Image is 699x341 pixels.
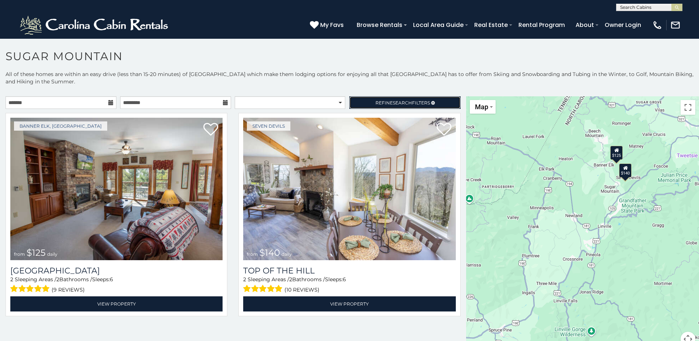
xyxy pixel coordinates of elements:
a: Top Of The Hill [243,266,455,276]
div: Sleeping Areas / Bathrooms / Sleeps: [243,276,455,294]
a: Real Estate [471,18,511,31]
span: 6 [343,276,346,283]
img: White-1-2.png [18,14,171,36]
div: $140 [619,163,632,178]
span: $140 [259,247,280,258]
span: Search [393,100,412,106]
span: daily [282,251,292,257]
span: 2 [10,276,13,283]
span: Refine Filters [375,100,430,106]
a: Add to favorites [203,122,218,138]
span: $125 [27,247,46,258]
a: Banner Elk, [GEOGRAPHIC_DATA] [14,121,107,131]
a: Local Area Guide [409,18,467,31]
a: Rental Program [515,18,569,31]
a: Bearfoot Lodge from $125 daily [10,118,223,260]
span: My Favs [320,20,344,30]
img: mail-regular-white.png [670,20,681,30]
img: phone-regular-white.png [652,20,663,30]
span: 6 [110,276,113,283]
a: View Property [10,296,223,311]
a: Browse Rentals [353,18,406,31]
span: (10 reviews) [284,285,319,294]
a: Seven Devils [247,121,290,131]
button: Toggle fullscreen view [681,100,695,115]
span: (9 reviews) [52,285,85,294]
a: Top Of The Hill from $140 daily [243,118,455,260]
a: Add to favorites [437,122,451,138]
span: 2 [243,276,246,283]
a: Owner Login [601,18,645,31]
button: Change map style [470,100,496,114]
a: [GEOGRAPHIC_DATA] [10,266,223,276]
span: Map [475,103,488,111]
div: $125 [610,146,623,160]
div: Sleeping Areas / Bathrooms / Sleeps: [10,276,223,294]
span: daily [47,251,57,257]
a: View Property [243,296,455,311]
h3: Bearfoot Lodge [10,266,223,276]
img: Top Of The Hill [243,118,455,260]
a: About [572,18,598,31]
a: RefineSearchFilters [349,96,460,109]
img: Bearfoot Lodge [10,118,223,260]
span: 2 [289,276,292,283]
a: My Favs [310,20,346,30]
span: from [247,251,258,257]
span: 2 [56,276,59,283]
span: from [14,251,25,257]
